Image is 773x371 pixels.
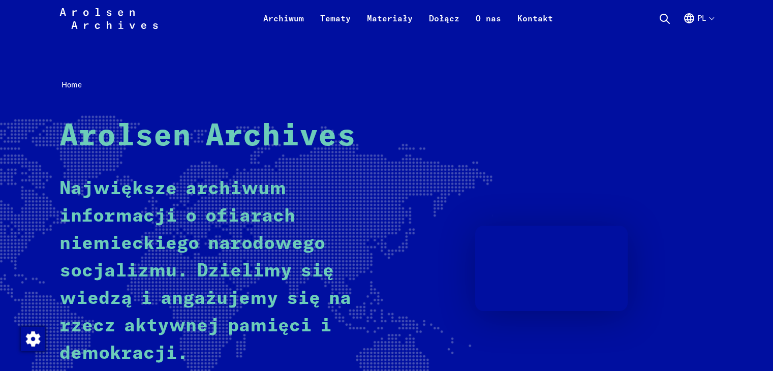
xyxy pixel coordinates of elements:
a: Archiwum [255,12,312,37]
img: Zmienić zgodę [21,327,45,351]
a: Materiały [359,12,421,37]
strong: Arolsen Archives [59,121,356,152]
nav: Podstawowy [255,6,561,30]
nav: Breadcrumb [59,77,714,93]
p: Największe archiwum informacji o ofiarach niemieckiego narodowego socjalizmu. Dzielimy się wiedzą... [59,175,369,367]
a: O nas [468,12,509,37]
span: Home [61,80,82,89]
a: Dołącz [421,12,468,37]
button: Polski, wybór języka [683,12,714,37]
a: Kontakt [509,12,561,37]
a: Tematy [312,12,359,37]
